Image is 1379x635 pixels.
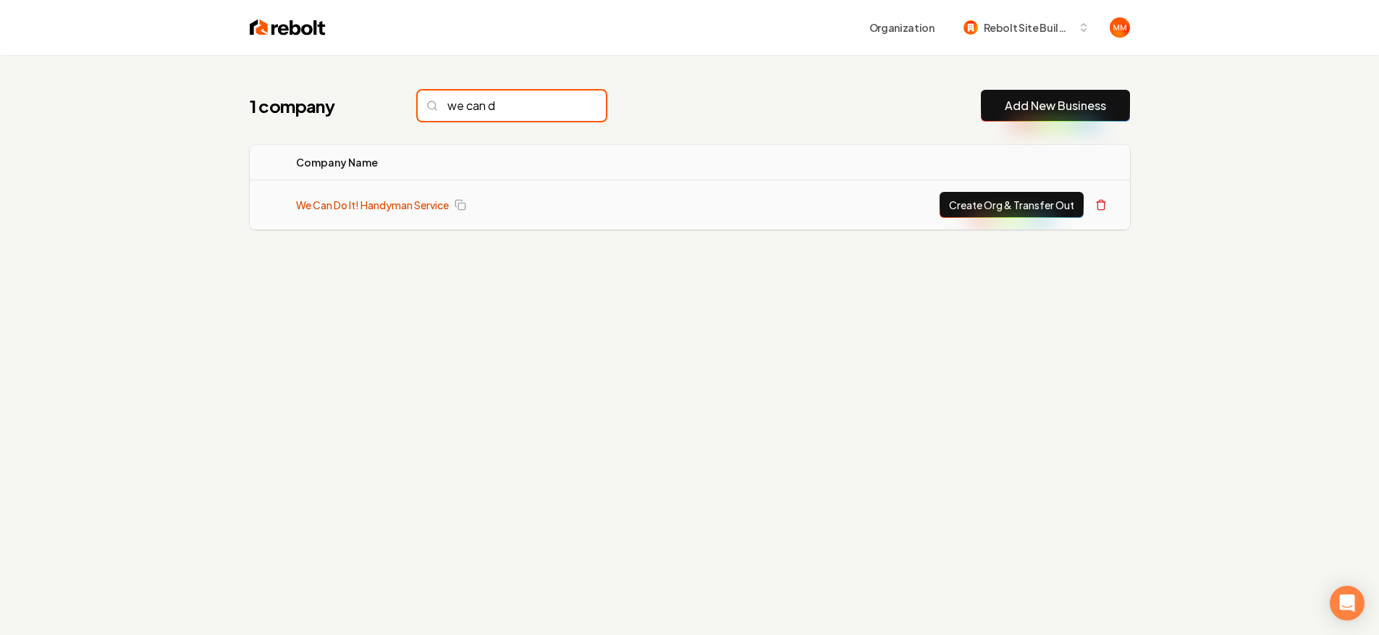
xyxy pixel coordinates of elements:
[963,20,978,35] img: Rebolt Site Builder
[250,17,326,38] img: Rebolt Logo
[1330,586,1365,621] div: Open Intercom Messenger
[418,91,606,121] input: Search...
[1110,17,1130,38] button: Open user button
[1110,17,1130,38] img: Matthew Meyer
[984,20,1072,35] span: Rebolt Site Builder
[940,192,1084,218] button: Create Org & Transfer Out
[861,14,943,41] button: Organization
[284,145,698,180] th: Company Name
[296,198,449,212] a: We Can Do It! Handyman Service
[250,94,389,117] h1: 1 company
[1005,97,1106,114] a: Add New Business
[981,90,1130,122] button: Add New Business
